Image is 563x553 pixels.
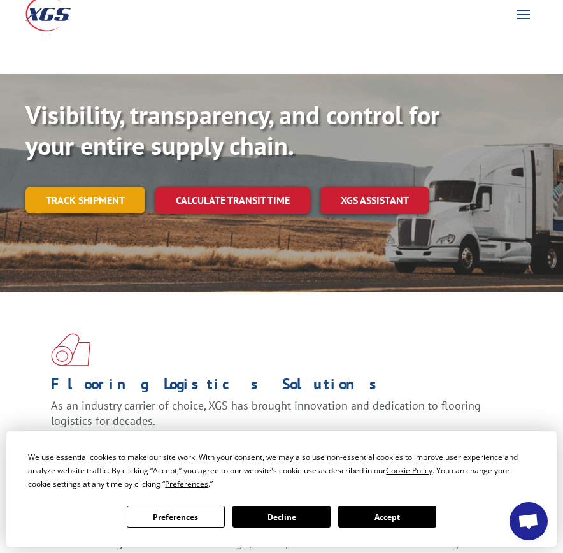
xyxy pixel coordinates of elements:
[155,187,310,214] a: Calculate transit time
[232,506,331,528] button: Decline
[320,187,429,214] a: XGS ASSISTANT
[386,465,432,476] span: Cookie Policy
[51,398,481,428] span: As an industry carrier of choice, XGS has brought innovation and dedication to flooring logistics...
[338,506,436,528] button: Accept
[510,502,548,540] div: Open chat
[6,431,557,547] div: Cookie Consent Prompt
[165,478,208,489] span: Preferences
[51,377,502,398] h1: Flooring Logistics Solutions
[51,333,90,366] img: xgs-icon-total-supply-chain-intelligence-red
[28,450,534,491] div: We use essential cookies to make our site work. With your consent, we may also use non-essential ...
[25,98,439,162] b: Visibility, transparency, and control for your entire supply chain.
[127,506,225,528] button: Preferences
[25,187,145,213] a: Track shipment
